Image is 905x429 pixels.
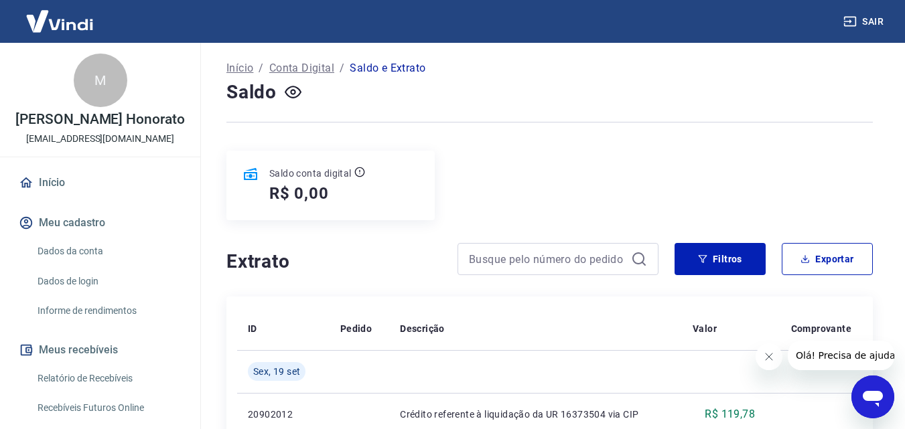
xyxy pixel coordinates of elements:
[756,343,782,370] iframe: Fechar mensagem
[32,365,184,392] a: Relatório de Recebíveis
[841,9,889,34] button: Sair
[259,60,263,76] p: /
[269,60,334,76] a: Conta Digital
[693,322,717,335] p: Valor
[226,79,277,106] h4: Saldo
[16,168,184,197] a: Início
[269,167,352,180] p: Saldo conta digital
[226,60,253,76] a: Início
[226,248,441,275] h4: Extrato
[782,243,873,275] button: Exportar
[32,297,184,325] a: Informe de rendimentos
[8,9,113,20] span: Olá! Precisa de ajuda?
[851,375,894,418] iframe: Botão para abrir a janela de mensagens
[400,322,445,335] p: Descrição
[791,322,851,335] p: Comprovante
[675,243,766,275] button: Filtros
[469,249,626,269] input: Busque pelo número do pedido
[269,183,329,204] h5: R$ 0,00
[26,132,174,146] p: [EMAIL_ADDRESS][DOMAIN_NAME]
[340,60,344,76] p: /
[340,322,372,335] p: Pedido
[705,406,755,422] p: R$ 119,78
[253,365,300,378] span: Sex, 19 set
[788,341,894,370] iframe: Mensagem da empresa
[32,268,184,295] a: Dados de login
[16,208,184,238] button: Meu cadastro
[15,112,185,126] p: [PERSON_NAME] Honorato
[400,408,671,421] p: Crédito referente à liquidação da UR 16373504 via CIP
[248,322,257,335] p: ID
[74,54,127,107] div: M
[248,408,319,421] p: 20902012
[16,1,103,41] img: Vindi
[32,238,184,265] a: Dados da conta
[350,60,425,76] p: Saldo e Extrato
[16,335,184,365] button: Meus recebíveis
[32,394,184,422] a: Recebíveis Futuros Online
